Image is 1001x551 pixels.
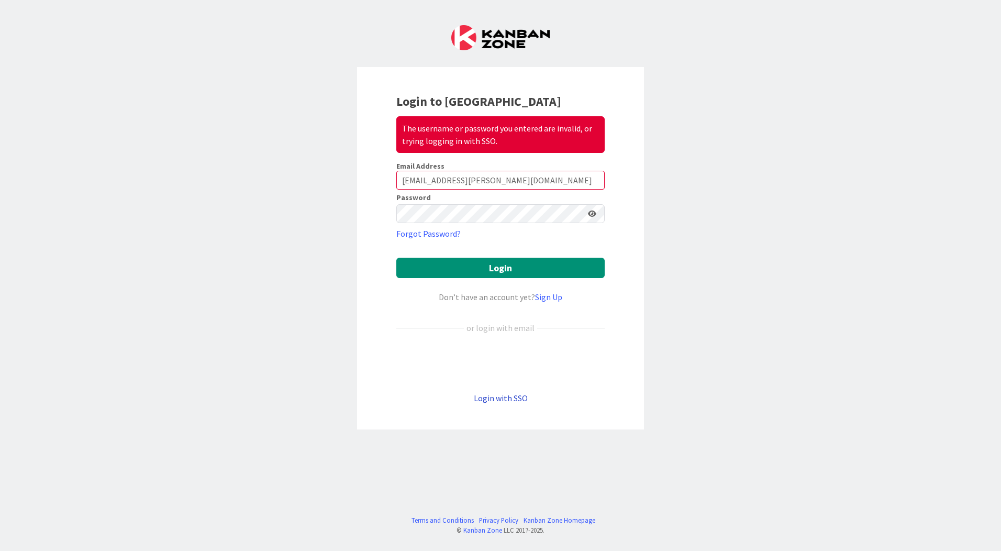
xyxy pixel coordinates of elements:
div: or login with email [464,322,537,334]
img: Kanban Zone [451,25,550,50]
a: Sign Up [535,292,562,302]
label: Password [396,194,431,201]
a: Login with SSO [474,393,528,403]
a: Forgot Password? [396,227,461,240]
div: The username or password you entered are invalid, or trying logging in with SSO. [396,116,605,153]
a: Terms and Conditions [411,515,474,525]
a: Kanban Zone Homepage [524,515,595,525]
a: Privacy Policy [479,515,518,525]
iframe: Knop Inloggen met Google [391,351,610,374]
b: Login to [GEOGRAPHIC_DATA] [396,93,561,109]
div: Don’t have an account yet? [396,291,605,303]
div: © LLC 2017- 2025 . [406,525,595,535]
label: Email Address [396,161,444,171]
button: Login [396,258,605,278]
a: Kanban Zone [463,526,502,534]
